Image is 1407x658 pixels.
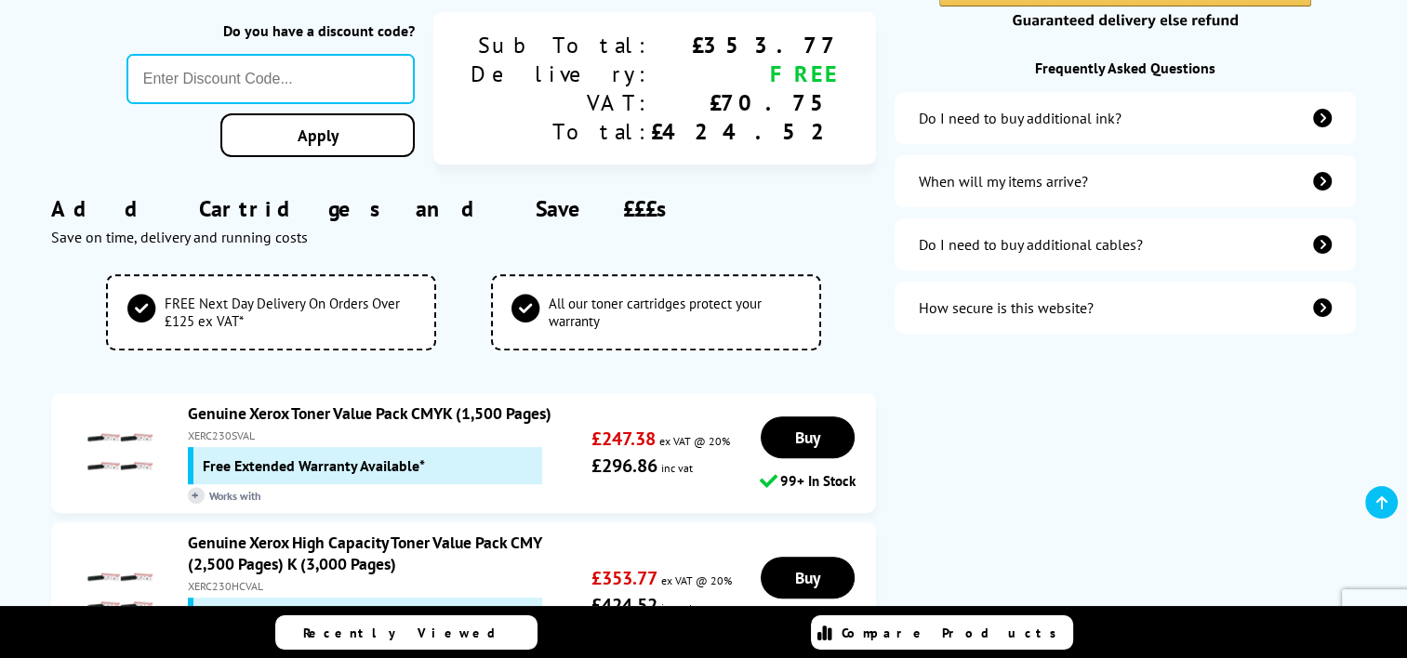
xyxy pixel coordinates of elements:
[919,235,1143,254] div: Do I need to buy additional cables?
[919,109,1122,127] div: Do I need to buy additional ink?
[188,487,581,504] span: Works with
[303,625,514,641] span: Recently Viewed
[661,573,732,587] span: ex VAT @ 20%
[188,402,551,424] a: Genuine Xerox Toner Value Pack CMYK (1,500 Pages)
[895,282,1356,334] a: secure-website
[471,117,651,146] div: Total:
[842,625,1067,641] span: Compare Products
[220,113,415,157] a: Apply
[188,487,205,504] i: +
[471,88,651,117] div: VAT:
[591,593,657,617] strong: £424.52
[87,559,153,624] img: Genuine Xerox High Capacity Toner Value Pack CMY (2,500 Pages) K (3,000 Pages)
[651,88,839,117] div: £70.75
[795,567,820,588] span: Buy
[203,456,425,475] span: Free Extended Warranty Available*
[811,615,1073,650] a: Compare Products
[651,59,839,88] div: FREE
[126,21,415,40] div: Do you have a discount code?
[591,427,656,451] strong: £247.38
[795,427,820,448] span: Buy
[749,472,867,490] div: 99+ In Stock
[549,295,801,330] span: All our toner cartridges protect your warranty
[126,54,415,104] input: Enter Discount Code...
[661,600,693,614] span: inc vat
[471,59,651,88] div: Delivery:
[471,31,651,59] div: Sub Total:
[164,295,416,330] span: FREE Next Day Delivery On Orders Over £125 ex VAT*
[895,218,1356,270] a: additional-cables
[275,615,538,650] a: Recently Viewed
[895,59,1356,77] div: Frequently Asked Questions
[188,579,581,593] div: XERC230HCVAL
[651,117,839,146] div: £424.52
[188,532,542,574] a: Genuine Xerox High Capacity Toner Value Pack CMY (2,500 Pages) K (3,000 Pages)
[87,419,153,484] img: Genuine Xerox Toner Value Pack CMYK (1,500 Pages)
[895,92,1356,144] a: additional-ink
[591,454,657,478] strong: £296.86
[51,228,876,246] div: Save on time, delivery and running costs
[919,298,1094,317] div: How secure is this website?
[661,461,693,475] span: inc vat
[51,166,876,274] div: Add Cartridges and Save £££s
[591,566,657,590] strong: £353.77
[188,428,581,442] div: XERC230SVAL
[651,31,839,59] div: £353.77
[919,172,1088,191] div: When will my items arrive?
[895,155,1356,207] a: items-arrive
[659,434,730,448] span: ex VAT @ 20%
